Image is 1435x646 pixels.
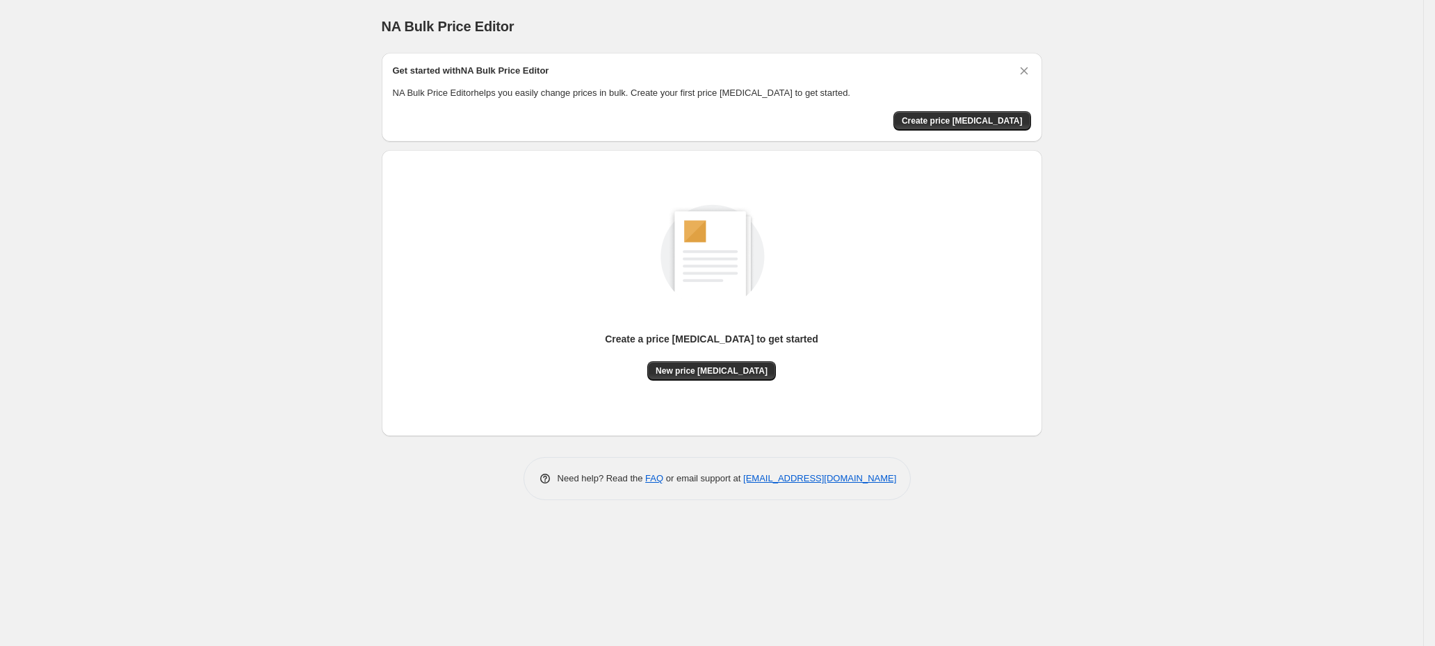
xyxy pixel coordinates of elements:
[645,473,663,483] a: FAQ
[902,115,1023,126] span: Create price [MEDICAL_DATA]
[656,365,768,376] span: New price [MEDICAL_DATA]
[663,473,743,483] span: or email support at
[743,473,896,483] a: [EMAIL_ADDRESS][DOMAIN_NAME]
[393,64,549,78] h2: Get started with NA Bulk Price Editor
[1017,64,1031,78] button: Dismiss card
[647,361,776,381] button: New price [MEDICAL_DATA]
[382,19,514,34] span: NA Bulk Price Editor
[558,473,646,483] span: Need help? Read the
[393,86,1031,100] p: NA Bulk Price Editor helps you easily change prices in bulk. Create your first price [MEDICAL_DAT...
[893,111,1031,131] button: Create price change job
[605,332,818,346] p: Create a price [MEDICAL_DATA] to get started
